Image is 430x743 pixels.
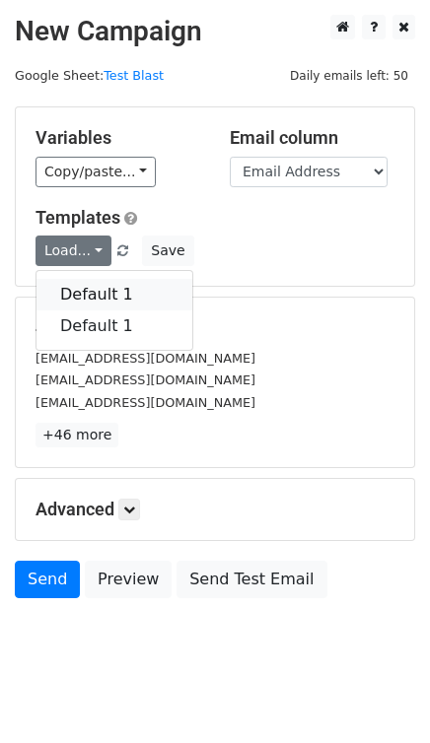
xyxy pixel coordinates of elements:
iframe: Chat Widget [331,648,430,743]
a: Templates [36,207,120,228]
a: Test Blast [104,68,164,83]
h2: New Campaign [15,15,415,48]
a: Load... [36,236,111,266]
h5: Advanced [36,499,394,520]
a: Preview [85,561,172,598]
a: +46 more [36,423,118,447]
small: Google Sheet: [15,68,164,83]
span: Daily emails left: 50 [283,65,415,87]
small: [EMAIL_ADDRESS][DOMAIN_NAME] [36,372,255,387]
a: Default 1 [36,310,192,342]
a: Daily emails left: 50 [283,68,415,83]
button: Save [142,236,193,266]
a: Send Test Email [177,561,326,598]
h5: Variables [36,127,200,149]
a: Default 1 [36,279,192,310]
h5: Email column [230,127,394,149]
h5: 49 Recipients [36,317,394,339]
small: [EMAIL_ADDRESS][DOMAIN_NAME] [36,395,255,410]
small: [EMAIL_ADDRESS][DOMAIN_NAME] [36,351,255,366]
a: Send [15,561,80,598]
a: Copy/paste... [36,157,156,187]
